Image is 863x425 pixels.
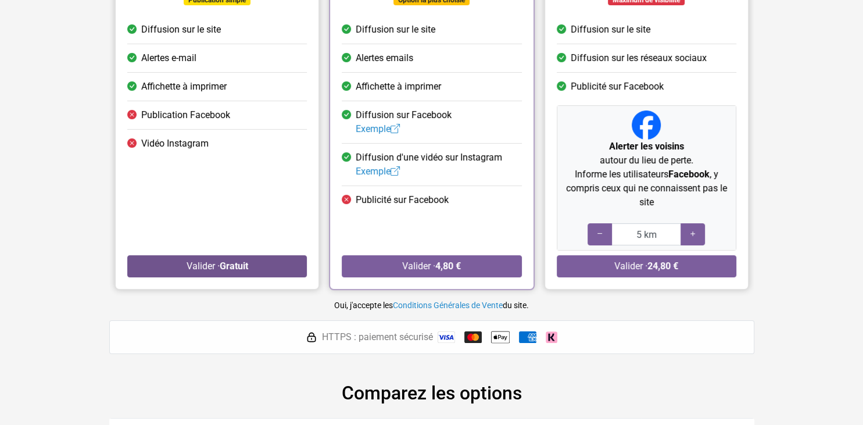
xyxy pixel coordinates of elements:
[438,331,455,343] img: Visa
[334,301,529,310] small: Oui, j'accepte les du site.
[356,123,400,134] a: Exemple
[356,80,441,94] span: Affichette à imprimer
[356,166,400,177] a: Exemple
[219,260,248,272] strong: Gratuit
[322,330,433,344] span: HTTPS : paiement sécurisé
[561,167,730,209] p: Informe les utilisateurs , y compris ceux qui ne connaissent pas le site
[570,51,706,65] span: Diffusion sur les réseaux sociaux
[608,141,683,152] strong: Alerter les voisins
[127,255,307,277] button: Valider ·Gratuit
[141,23,221,37] span: Diffusion sur le site
[356,193,449,207] span: Publicité sur Facebook
[141,51,196,65] span: Alertes e-mail
[141,137,209,151] span: Vidéo Instagram
[647,260,678,272] strong: 24,80 €
[632,110,661,140] img: Facebook
[109,382,754,404] h2: Comparez les options
[356,108,452,136] span: Diffusion sur Facebook
[141,108,230,122] span: Publication Facebook
[141,80,227,94] span: Affichette à imprimer
[356,151,502,178] span: Diffusion d'une vidéo sur Instagram
[306,331,317,343] img: HTTPS : paiement sécurisé
[464,331,482,343] img: Mastercard
[342,255,521,277] button: Valider ·4,80 €
[561,140,730,167] p: autour du lieu de perte.
[556,255,736,277] button: Valider ·24,80 €
[668,169,709,180] strong: Facebook
[570,23,650,37] span: Diffusion sur le site
[491,328,510,347] img: Apple Pay
[356,51,413,65] span: Alertes emails
[570,80,663,94] span: Publicité sur Facebook
[435,260,461,272] strong: 4,80 €
[356,23,435,37] span: Diffusion sur le site
[519,331,536,343] img: American Express
[546,331,557,343] img: Klarna
[393,301,503,310] a: Conditions Générales de Vente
